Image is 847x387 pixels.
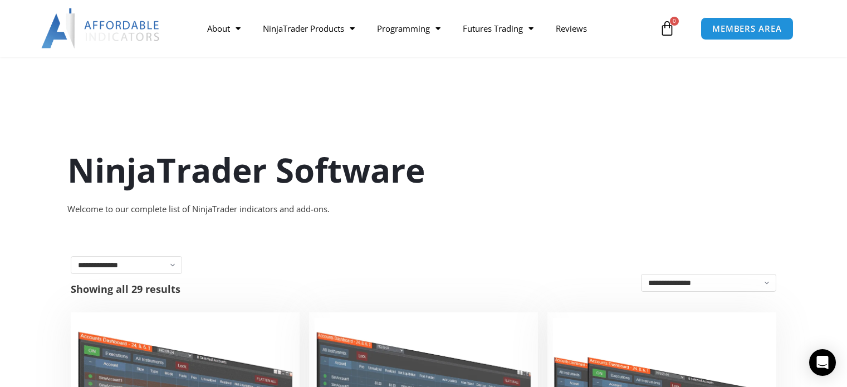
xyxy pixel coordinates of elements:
[196,16,657,41] nav: Menu
[452,16,545,41] a: Futures Trading
[196,16,252,41] a: About
[809,349,836,376] div: Open Intercom Messenger
[641,274,776,292] select: Shop order
[67,146,780,193] h1: NinjaTrader Software
[252,16,366,41] a: NinjaTrader Products
[701,17,794,40] a: MEMBERS AREA
[71,284,180,294] p: Showing all 29 results
[67,202,780,217] div: Welcome to our complete list of NinjaTrader indicators and add-ons.
[366,16,452,41] a: Programming
[670,17,679,26] span: 0
[41,8,161,48] img: LogoAI | Affordable Indicators – NinjaTrader
[712,25,782,33] span: MEMBERS AREA
[643,12,692,45] a: 0
[545,16,598,41] a: Reviews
